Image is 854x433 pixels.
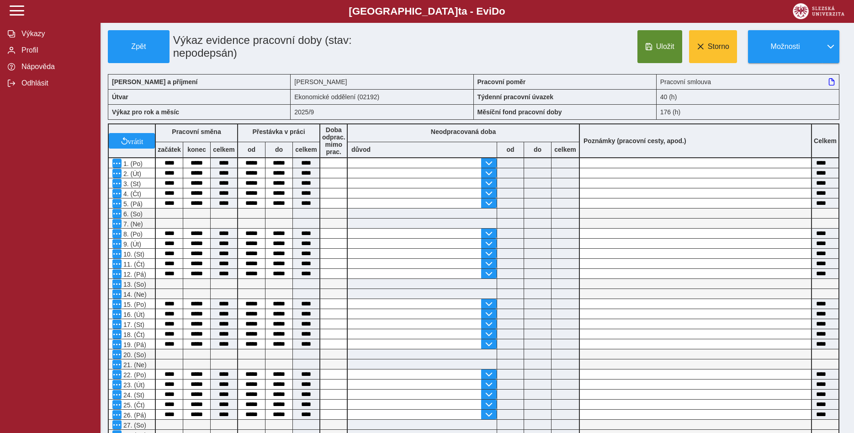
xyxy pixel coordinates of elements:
[477,108,562,116] b: Měsíční fond pracovní doby
[122,251,144,258] span: 10. (St)
[708,43,729,51] span: Storno
[172,128,221,135] b: Pracovní směna
[112,108,179,116] b: Výkaz pro rok a měsíc
[122,351,146,358] span: 20. (So)
[112,249,122,258] button: Menu
[580,137,690,144] b: Poznámky (pracovní cesty, apod.)
[108,30,170,63] button: Zpět
[112,340,122,349] button: Menu
[322,126,345,155] b: Doba odprac. mimo prac.
[122,220,143,228] span: 7. (Ne)
[657,74,839,89] div: Pracovní smlouva
[112,179,122,188] button: Menu
[19,63,93,71] span: Nápověda
[19,46,93,54] span: Profil
[156,146,183,153] b: začátek
[252,128,305,135] b: Přestávka v práci
[122,180,141,187] span: 3. (St)
[112,279,122,289] button: Menu
[122,190,141,198] span: 4. (Čt)
[122,381,145,389] span: 23. (Út)
[656,43,674,51] span: Uložit
[492,5,499,17] span: D
[112,360,122,369] button: Menu
[112,390,122,399] button: Menu
[112,239,122,248] button: Menu
[497,146,524,153] b: od
[112,289,122,299] button: Menu
[122,230,143,238] span: 8. (Po)
[122,341,146,348] span: 19. (Pá)
[458,5,461,17] span: t
[112,93,128,101] b: Útvar
[122,160,143,167] span: 1. (Po)
[211,146,237,153] b: celkem
[112,259,122,268] button: Menu
[748,30,822,63] button: Možnosti
[112,159,122,168] button: Menu
[122,261,145,268] span: 11. (Čt)
[170,30,416,63] h1: Výkaz evidence pracovní doby (stav: nepodepsán)
[291,104,473,120] div: 2025/9
[499,5,505,17] span: o
[265,146,292,153] b: do
[122,210,143,218] span: 6. (So)
[756,43,815,51] span: Možnosti
[112,219,122,228] button: Menu
[122,311,145,318] span: 16. (Út)
[112,320,122,329] button: Menu
[122,271,146,278] span: 12. (Pá)
[183,146,210,153] b: konec
[351,146,371,153] b: důvod
[112,420,122,429] button: Menu
[637,30,682,63] button: Uložit
[122,401,145,409] span: 25. (Čt)
[122,361,147,369] span: 21. (Ne)
[19,79,93,87] span: Odhlásit
[291,89,473,104] div: Ekonomické oddělení (02192)
[122,422,146,429] span: 27. (So)
[524,146,551,153] b: do
[128,137,143,144] span: vrátit
[112,199,122,208] button: Menu
[122,412,146,419] span: 26. (Pá)
[112,370,122,379] button: Menu
[552,146,579,153] b: celkem
[112,410,122,419] button: Menu
[122,331,145,338] span: 18. (Čt)
[112,189,122,198] button: Menu
[814,137,837,144] b: Celkem
[238,146,265,153] b: od
[112,229,122,238] button: Menu
[657,104,839,120] div: 176 (h)
[112,330,122,339] button: Menu
[112,169,122,178] button: Menu
[112,209,122,218] button: Menu
[431,128,496,135] b: Neodpracovaná doba
[112,310,122,319] button: Menu
[109,133,155,149] button: vrátit
[112,43,165,51] span: Zpět
[122,301,146,308] span: 15. (Po)
[112,78,197,86] b: [PERSON_NAME] a příjmení
[291,74,473,89] div: [PERSON_NAME]
[293,146,319,153] b: celkem
[19,30,93,38] span: Výkazy
[793,3,844,19] img: logo_web_su.png
[122,391,144,399] span: 24. (St)
[477,78,526,86] b: Pracovní poměr
[657,89,839,104] div: 40 (h)
[27,5,827,17] b: [GEOGRAPHIC_DATA] a - Evi
[122,200,143,208] span: 5. (Pá)
[122,281,146,288] span: 13. (So)
[112,299,122,309] button: Menu
[477,93,554,101] b: Týdenní pracovní úvazek
[122,321,144,328] span: 17. (St)
[122,291,147,298] span: 14. (Ne)
[122,371,146,379] span: 22. (Po)
[689,30,737,63] button: Storno
[122,170,141,177] span: 2. (Út)
[112,269,122,278] button: Menu
[112,400,122,409] button: Menu
[112,350,122,359] button: Menu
